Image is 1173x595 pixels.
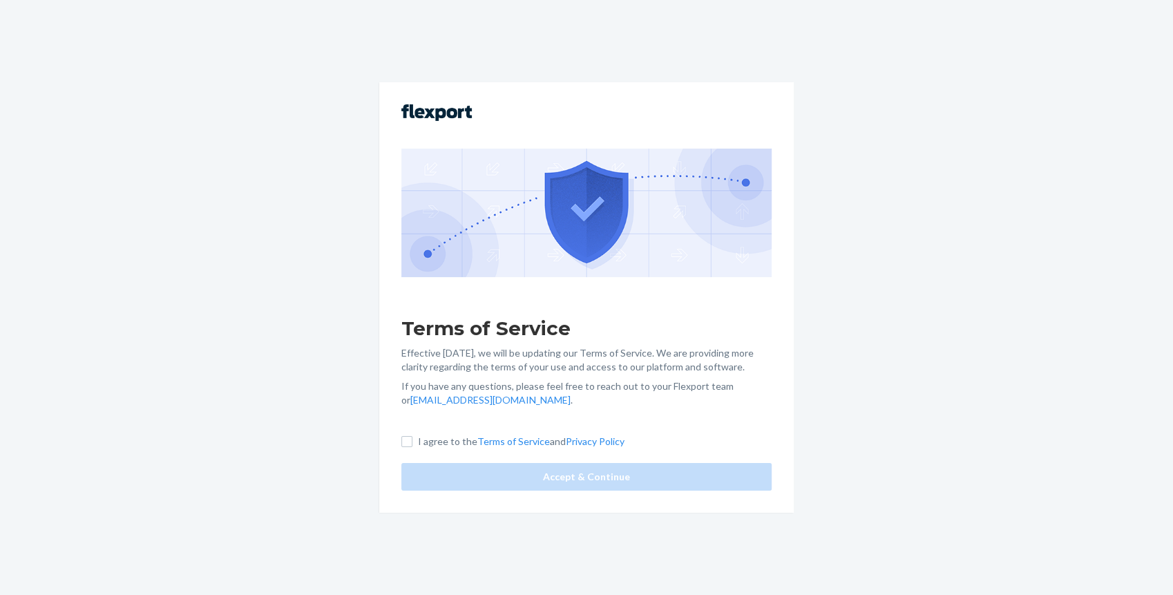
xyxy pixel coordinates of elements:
p: If you have any questions, please feel free to reach out to your Flexport team or . [401,379,772,407]
img: GDPR Compliance [401,149,772,277]
h1: Terms of Service [401,316,772,341]
img: Flexport logo [401,104,472,121]
button: Accept & Continue [401,463,772,491]
a: Privacy Policy [566,435,624,447]
a: Terms of Service [477,435,550,447]
a: [EMAIL_ADDRESS][DOMAIN_NAME] [410,394,571,406]
input: I agree to theTerms of ServiceandPrivacy Policy [401,436,412,447]
p: Effective [DATE], we will be updating our Terms of Service. We are providing more clarity regardi... [401,346,772,374]
p: I agree to the and [418,435,624,448]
